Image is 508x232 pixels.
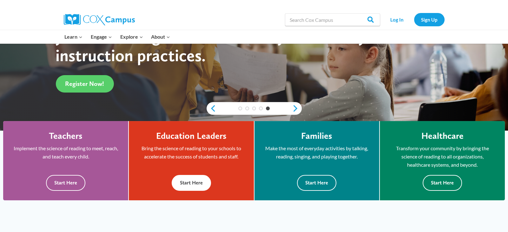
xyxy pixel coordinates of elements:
a: 1 [238,106,242,110]
nav: Secondary Navigation [383,13,445,26]
p: Implement the science of reading to meet, reach, and teach every child. [13,144,119,160]
div: content slider buttons [207,102,302,115]
h4: Teachers [49,131,82,141]
a: 4 [259,106,263,110]
a: 3 [252,106,256,110]
button: Start Here [423,175,462,190]
button: Start Here [46,175,85,190]
a: previous [207,105,216,112]
h4: Families [301,131,332,141]
p: Make the most of everyday activities by talking, reading, singing, and playing together. [264,144,370,160]
a: 5 [266,106,270,110]
button: Start Here [297,175,336,190]
a: Teachers Implement the science of reading to meet, reach, and teach every child. Start Here [3,121,128,200]
a: Education Leaders Bring the science of reading to your schools to accelerate the success of stude... [129,121,254,200]
h4: Healthcare [421,131,463,141]
img: Cox Campus [64,14,135,25]
nav: Primary Navigation [61,30,174,43]
p: Transform your community by bringing the science of reading to all organizations, healthcare syst... [389,144,495,169]
a: 2 [245,106,249,110]
a: Families Make the most of everyday activities by talking, reading, singing, and playing together.... [254,121,379,200]
a: Healthcare Transform your community by bringing the science of reading to all organizations, heal... [380,121,505,200]
a: Log In [383,13,411,26]
button: Child menu of Engage [87,30,116,43]
a: Register Now! [56,75,114,93]
input: Search Cox Campus [285,13,380,26]
button: Start Here [172,175,211,190]
button: Child menu of Learn [61,30,87,43]
button: Child menu of Explore [116,30,147,43]
p: Bring the science of reading to your schools to accelerate the success of students and staff. [138,144,244,160]
a: Sign Up [414,13,445,26]
a: next [292,105,302,112]
button: Child menu of About [147,30,174,43]
h4: Education Leaders [156,131,227,141]
span: Register Now! [65,80,104,87]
